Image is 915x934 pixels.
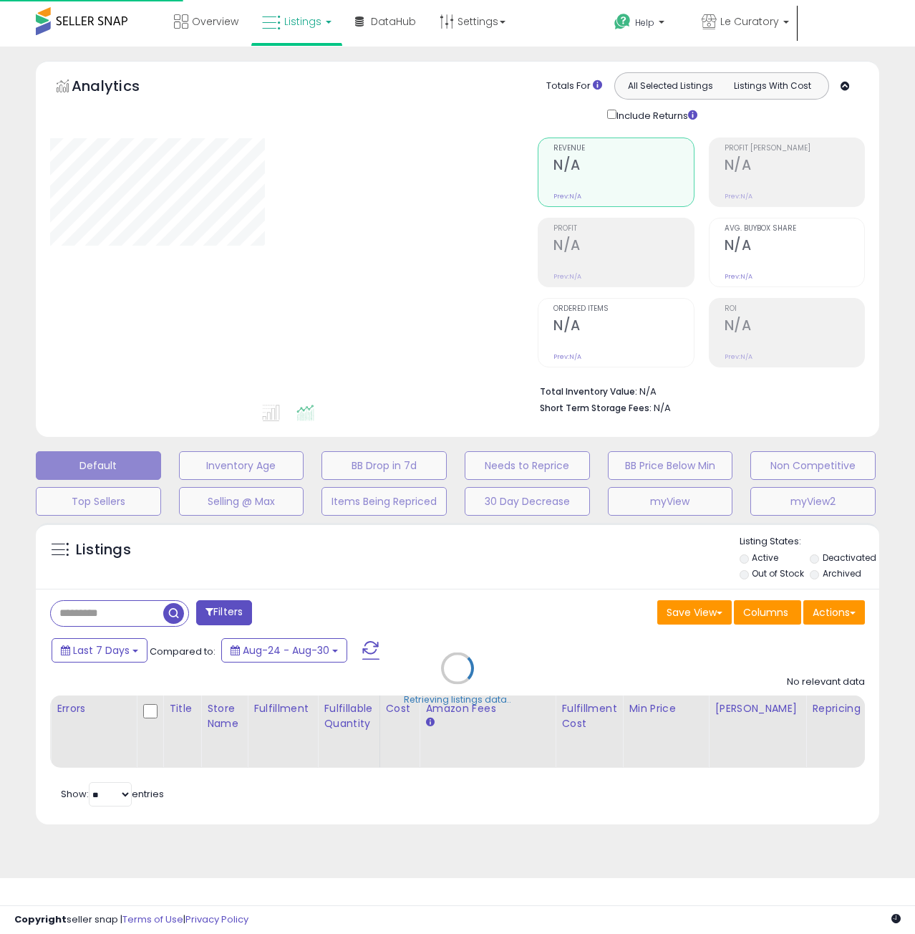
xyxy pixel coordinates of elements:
[72,76,168,100] h5: Analytics
[553,317,693,337] h2: N/A
[725,237,864,256] h2: N/A
[596,107,715,123] div: Include Returns
[750,451,876,480] button: Non Competitive
[404,693,511,706] div: Retrieving listings data..
[179,451,304,480] button: Inventory Age
[553,157,693,176] h2: N/A
[608,451,733,480] button: BB Price Below Min
[608,487,733,516] button: myView
[36,451,161,480] button: Default
[321,451,447,480] button: BB Drop in 7d
[614,13,631,31] i: Get Help
[725,225,864,233] span: Avg. Buybox Share
[725,272,752,281] small: Prev: N/A
[321,487,447,516] button: Items Being Repriced
[725,192,752,201] small: Prev: N/A
[619,77,722,95] button: All Selected Listings
[725,145,864,153] span: Profit [PERSON_NAME]
[553,237,693,256] h2: N/A
[36,487,161,516] button: Top Sellers
[725,317,864,337] h2: N/A
[546,80,602,93] div: Totals For
[553,145,693,153] span: Revenue
[553,305,693,313] span: Ordered Items
[635,16,654,29] span: Help
[465,451,590,480] button: Needs to Reprice
[540,382,854,399] li: N/A
[721,77,824,95] button: Listings With Cost
[603,2,689,47] a: Help
[284,14,321,29] span: Listings
[553,225,693,233] span: Profit
[553,352,581,361] small: Prev: N/A
[720,14,779,29] span: Le Curatory
[540,385,637,398] b: Total Inventory Value:
[540,402,652,414] b: Short Term Storage Fees:
[750,487,876,516] button: myView2
[465,487,590,516] button: 30 Day Decrease
[725,157,864,176] h2: N/A
[654,401,671,415] span: N/A
[553,272,581,281] small: Prev: N/A
[725,305,864,313] span: ROI
[553,192,581,201] small: Prev: N/A
[179,487,304,516] button: Selling @ Max
[725,352,752,361] small: Prev: N/A
[192,14,238,29] span: Overview
[371,14,416,29] span: DataHub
